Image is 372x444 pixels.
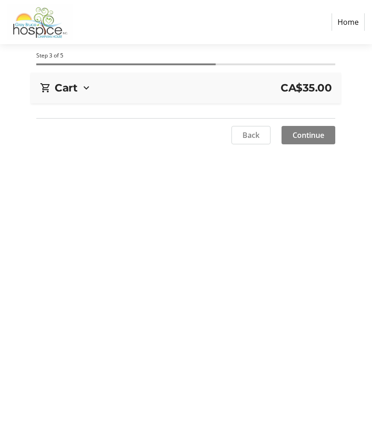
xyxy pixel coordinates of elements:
[231,126,271,144] button: Back
[7,4,73,40] img: Grey Bruce Hospice's Logo
[242,130,259,141] span: Back
[293,130,324,141] span: Continue
[36,51,335,60] div: Step 3 of 5
[281,80,332,96] span: CA$35.00
[282,126,335,144] button: Continue
[40,80,332,96] div: CartCA$35.00
[55,80,77,96] h2: Cart
[332,13,365,31] a: Home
